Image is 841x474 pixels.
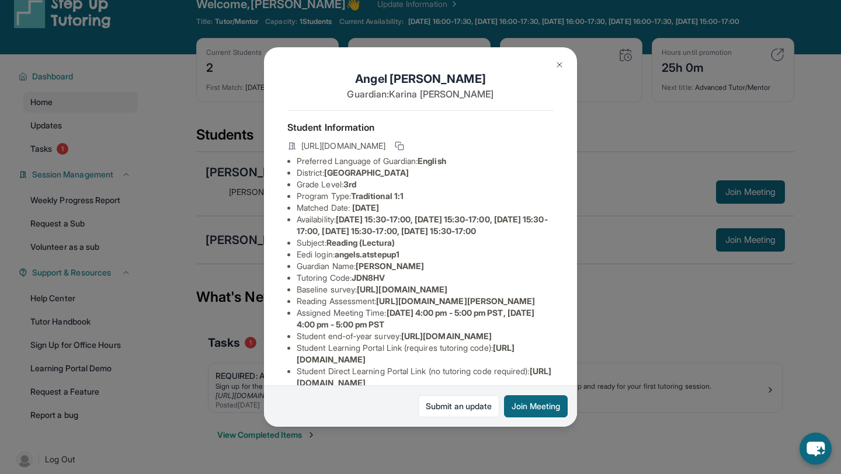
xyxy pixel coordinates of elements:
[287,87,554,101] p: Guardian: Karina [PERSON_NAME]
[297,179,554,190] li: Grade Level:
[392,139,406,153] button: Copy link
[297,342,554,365] li: Student Learning Portal Link (requires tutoring code) :
[297,272,554,284] li: Tutoring Code :
[555,60,564,69] img: Close Icon
[297,214,548,236] span: [DATE] 15:30-17:00, [DATE] 15:30-17:00, [DATE] 15:30-17:00, [DATE] 15:30-17:00, [DATE] 15:30-17:00
[800,433,832,465] button: chat-button
[297,167,554,179] li: District:
[297,237,554,249] li: Subject :
[301,140,385,152] span: [URL][DOMAIN_NAME]
[335,249,399,259] span: angels.atstepup1
[297,155,554,167] li: Preferred Language of Guardian:
[418,156,446,166] span: English
[297,202,554,214] li: Matched Date:
[297,190,554,202] li: Program Type:
[287,120,554,134] h4: Student Information
[324,168,409,177] span: [GEOGRAPHIC_DATA]
[297,260,554,272] li: Guardian Name :
[504,395,568,417] button: Join Meeting
[343,179,356,189] span: 3rd
[376,296,535,306] span: [URL][DOMAIN_NAME][PERSON_NAME]
[297,330,554,342] li: Student end-of-year survey :
[356,261,424,271] span: [PERSON_NAME]
[418,395,499,417] a: Submit an update
[297,308,534,329] span: [DATE] 4:00 pm - 5:00 pm PST, [DATE] 4:00 pm - 5:00 pm PST
[401,331,492,341] span: [URL][DOMAIN_NAME]
[357,284,447,294] span: [URL][DOMAIN_NAME]
[352,203,379,212] span: [DATE]
[297,295,554,307] li: Reading Assessment :
[297,249,554,260] li: Eedi login :
[352,273,385,283] span: JDN8HV
[297,284,554,295] li: Baseline survey :
[287,71,554,87] h1: Angel [PERSON_NAME]
[297,214,554,237] li: Availability:
[297,307,554,330] li: Assigned Meeting Time :
[326,238,395,248] span: Reading (Lectura)
[351,191,404,201] span: Traditional 1:1
[297,365,554,389] li: Student Direct Learning Portal Link (no tutoring code required) :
